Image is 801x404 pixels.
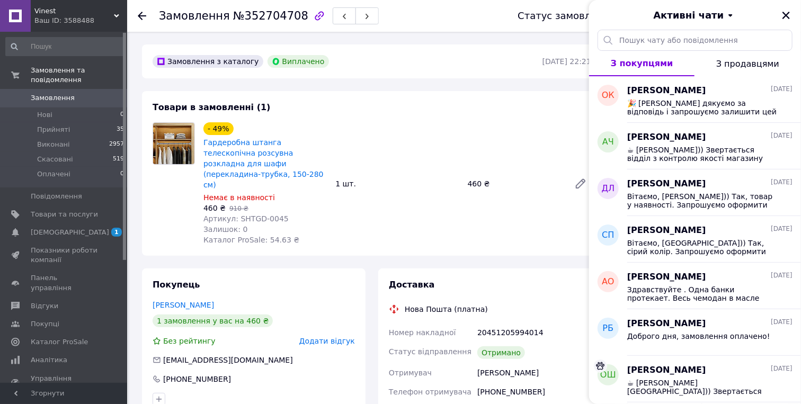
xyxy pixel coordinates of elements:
[627,99,778,116] span: 🎉 [PERSON_NAME] дякуємо за відповідь і запрошуємо залишити цей відгук, адже ваша оцінка допоможе ...
[299,337,355,345] span: Додати відгук
[602,89,615,102] span: ОК
[627,131,706,143] span: [PERSON_NAME]
[31,374,98,393] span: Управління сайтом
[475,382,593,401] div: [PHONE_NUMBER]
[153,123,194,164] img: Гардеробна штанга телескопічна розсувна розкладна для шафи (перекладина-трубка, 150-280 см)
[138,11,146,21] div: Повернутися назад
[716,59,779,69] span: З продавцями
[37,155,73,164] span: Скасовані
[5,37,125,56] input: Пошук
[203,122,234,135] div: - 49%
[153,315,273,327] div: 1 замовлення у вас на 460 ₴
[153,102,271,112] span: Товари в замовленні (1)
[37,125,70,134] span: Прийняті
[627,178,706,190] span: [PERSON_NAME]
[771,225,793,234] span: [DATE]
[203,138,324,189] a: Гардеробна штанга телескопічна розсувна розкладна для шафи (перекладина-трубка, 150-280 см)
[153,55,263,68] div: Замовлення з каталогу
[475,363,593,382] div: [PERSON_NAME]
[589,76,801,123] button: ОК[PERSON_NAME][DATE]🎉 [PERSON_NAME] дякуємо за відповідь і запрошуємо залишити цей відгук, адже ...
[603,322,614,335] span: РБ
[627,239,778,256] span: Вітаємо, [GEOGRAPHIC_DATA])) Так, сірий колір. Запрошуємо оформити замовлення, або зробимо це для...
[203,193,275,202] span: Немає в наявності
[37,169,70,179] span: Оплачені
[120,169,124,179] span: 0
[34,16,127,25] div: Ваш ID: 3588488
[153,301,214,309] a: [PERSON_NAME]
[627,271,706,283] span: [PERSON_NAME]
[627,85,706,97] span: [PERSON_NAME]
[602,229,614,241] span: СП
[31,319,59,329] span: Покупці
[589,51,695,76] button: З покупцями
[771,271,793,280] span: [DATE]
[771,318,793,327] span: [DATE]
[31,192,82,201] span: Повідомлення
[113,155,124,164] span: 519
[389,369,432,377] span: Отримувач
[589,263,801,309] button: АО[PERSON_NAME][DATE]Здравствуйте . Одна банки протекает. Весь чемодан в масле оказался
[570,173,591,194] a: Редагувати
[31,301,58,311] span: Відгуки
[117,125,124,134] span: 35
[589,356,801,402] button: ОШ[PERSON_NAME][DATE]☕ [PERSON_NAME][GEOGRAPHIC_DATA])) Звертається відділ з контролю якості мага...
[389,280,435,290] span: Доставка
[109,140,124,149] span: 2957
[31,246,98,265] span: Показники роботи компанії
[477,346,525,359] div: Отримано
[120,110,124,120] span: 0
[602,136,614,148] span: АЧ
[771,85,793,94] span: [DATE]
[600,369,616,381] span: ОШ
[31,93,75,103] span: Замовлення
[203,236,299,244] span: Каталог ProSale: 54.63 ₴
[780,9,793,22] button: Закрити
[111,228,122,237] span: 1
[31,273,98,292] span: Панель управління
[589,309,801,356] button: РБ[PERSON_NAME][DATE]Доброго дня, замовлення оплачено!
[627,192,778,209] span: Вітаємо, [PERSON_NAME])) Так, товар у наявності. Запрошуємо оформити замовлення, або зробимо це д...
[619,8,771,22] button: Активні чати
[589,123,801,169] button: АЧ[PERSON_NAME][DATE]☕ [PERSON_NAME])) Звертається відділ з контролю якості магазину Vinest. Нещо...
[31,228,109,237] span: [DEMOGRAPHIC_DATA]
[37,110,52,120] span: Нові
[402,304,491,315] div: Нова Пошта (платна)
[602,276,615,288] span: АО
[475,323,593,342] div: 20451205994014
[542,57,591,66] time: [DATE] 22:21
[159,10,230,22] span: Замовлення
[163,356,293,364] span: [EMAIL_ADDRESS][DOMAIN_NAME]
[602,183,615,195] span: ДЛ
[233,10,308,22] span: №352704708
[229,205,248,212] span: 910 ₴
[627,146,778,163] span: ☕ [PERSON_NAME])) Звертається відділ з контролю якості магазину Vinest. Нещодавно ви замовляли то...
[31,210,98,219] span: Товари та послуги
[268,55,329,68] div: Виплачено
[771,131,793,140] span: [DATE]
[627,364,706,376] span: [PERSON_NAME]
[153,280,200,290] span: Покупець
[589,169,801,216] button: ДЛ[PERSON_NAME][DATE]Вітаємо, [PERSON_NAME])) Так, товар у наявності. Запрошуємо оформити замовле...
[31,337,88,347] span: Каталог ProSale
[37,140,70,149] span: Виконані
[695,51,801,76] button: З продавцями
[389,328,456,337] span: Номер накладної
[589,216,801,263] button: СП[PERSON_NAME][DATE]Вітаємо, [GEOGRAPHIC_DATA])) Так, сірий колір. Запрошуємо оформити замовленн...
[627,318,706,330] span: [PERSON_NAME]
[31,66,127,85] span: Замовлення та повідомлення
[203,225,248,234] span: Залишок: 0
[389,388,471,396] span: Телефон отримувача
[331,176,463,191] div: 1 шт.
[627,379,778,396] span: ☕ [PERSON_NAME][GEOGRAPHIC_DATA])) Звертається відділ з контролю якості магазину Vinest. Нещодавн...
[771,178,793,187] span: [DATE]
[653,8,724,22] span: Активні чати
[389,347,471,356] span: Статус відправлення
[518,11,615,21] div: Статус замовлення
[627,285,778,302] span: Здравствуйте . Одна банки протекает. Весь чемодан в масле оказался
[203,214,289,223] span: Артикул: SHTGD-0045
[34,6,114,16] span: Vinest
[771,364,793,373] span: [DATE]
[31,355,67,365] span: Аналітика
[598,30,793,51] input: Пошук чату або повідомлення
[162,374,232,384] div: [PHONE_NUMBER]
